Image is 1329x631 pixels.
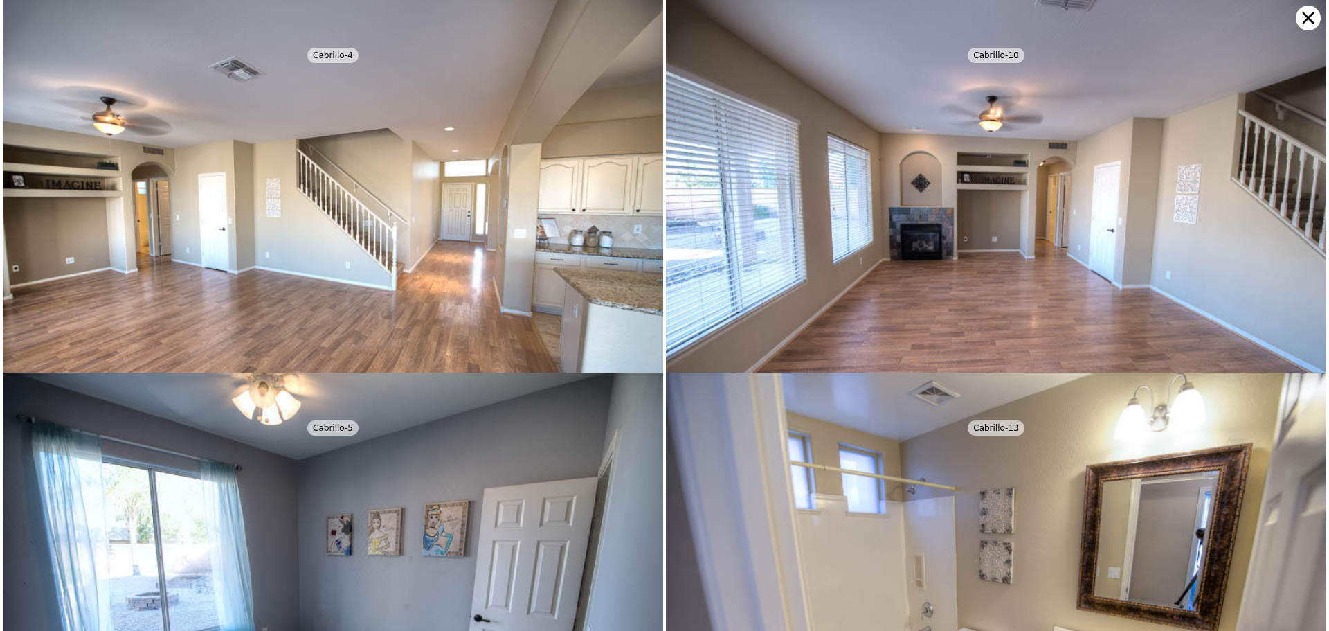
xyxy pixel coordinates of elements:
div: Cabrillo-4 [307,48,359,63]
div: Cabrillo-10 [968,48,1024,63]
div: Cabrillo-13 [968,420,1024,436]
div: Cabrillo-5 [307,420,359,436]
